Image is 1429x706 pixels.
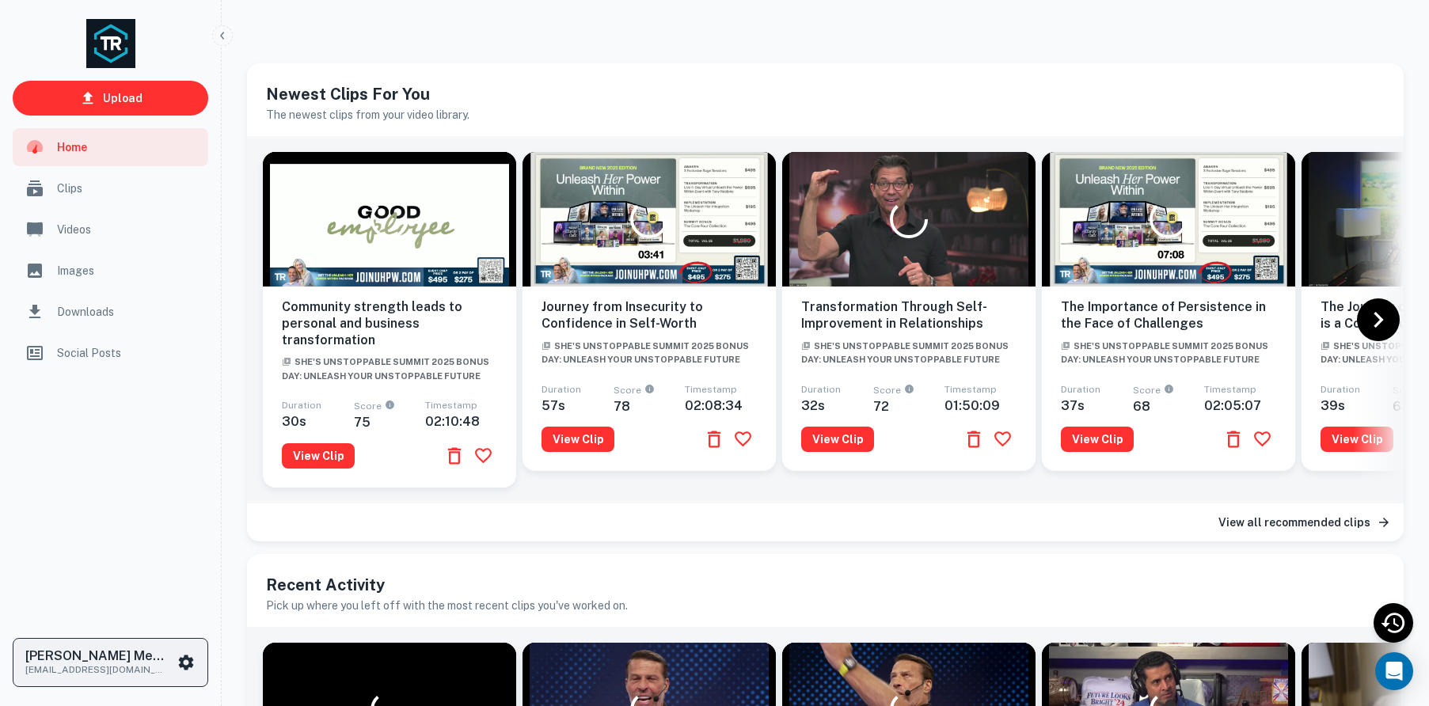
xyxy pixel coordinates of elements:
[13,252,208,290] a: Images
[86,19,135,68] img: 460x0w.webp
[266,82,1385,106] h5: Newest Clips For You
[13,128,208,166] a: Home
[382,401,395,415] div: An AI-calculated score on a clip's engagement potential, scored from 0 to 100.
[1204,384,1256,395] span: Timestamp
[1321,427,1393,452] button: View Clip
[542,337,749,366] a: She's Unstoppable Summit 2025 Bonus Day: Unleash Your Unstoppable Future
[1133,385,1205,399] span: Score
[944,398,1017,413] h6: 01:50:09
[266,106,1385,123] h6: The newest clips from your video library.
[57,139,199,156] span: Home
[1161,385,1174,399] div: An AI-calculated score on a clip's engagement potential, scored from 0 to 100.
[57,180,199,197] span: Clips
[57,344,199,362] span: Social Posts
[282,414,354,429] h6: 30 s
[542,341,749,365] span: She's Unstoppable Summit 2025 Bonus Day: Unleash Your Unstoppable Future
[944,384,997,395] span: Timestamp
[13,293,208,331] a: Downloads
[641,385,655,399] div: An AI-calculated score on a clip's engagement potential, scored from 0 to 100.
[13,81,208,116] a: Upload
[1061,337,1268,366] a: She's Unstoppable Summit 2025 Bonus Day: Unleash Your Unstoppable Future
[1061,299,1276,332] h6: The Importance of Persistence in the Face of Challenges
[1204,398,1276,413] h6: 02:05:07
[282,357,489,381] span: She's Unstoppable Summit 2025 Bonus Day: Unleash Your Unstoppable Future
[1218,514,1370,531] h6: View all recommended clips
[1133,399,1205,414] h6: 68
[13,638,208,687] button: [PERSON_NAME] Media Team[EMAIL_ADDRESS][DOMAIN_NAME]
[266,573,1385,597] h5: Recent Activity
[1375,652,1413,690] div: Open Intercom Messenger
[354,401,426,415] span: Score
[57,303,199,321] span: Downloads
[13,334,208,372] a: Social Posts
[425,400,477,411] span: Timestamp
[685,384,737,395] span: Timestamp
[1061,427,1134,452] button: View Clip
[542,427,614,452] button: View Clip
[542,398,614,413] h6: 57 s
[685,398,757,413] h6: 02:08:34
[354,415,426,430] h6: 75
[1061,341,1268,365] span: She's Unstoppable Summit 2025 Bonus Day: Unleash Your Unstoppable Future
[57,221,199,238] span: Videos
[1061,398,1133,413] h6: 37 s
[873,385,945,399] span: Score
[801,299,1017,332] h6: Transformation Through Self-Improvement in Relationships
[801,398,873,413] h6: 32 s
[13,169,208,207] a: Clips
[614,399,686,414] h6: 78
[1321,384,1360,395] span: Duration
[25,650,168,662] h6: [PERSON_NAME] Media Team
[282,400,321,411] span: Duration
[542,384,581,395] span: Duration
[542,299,757,332] h6: Journey from Insecurity to Confidence in Self-Worth
[103,89,143,107] p: Upload
[801,427,874,452] button: View Clip
[614,385,686,399] span: Score
[1061,384,1100,395] span: Duration
[282,353,489,382] a: She's Unstoppable Summit 2025 Bonus Day: Unleash Your Unstoppable Future
[282,299,497,348] h6: Community strength leads to personal and business transformation
[801,337,1009,366] a: She's Unstoppable Summit 2025 Bonus Day: Unleash Your Unstoppable Future
[266,597,1385,614] h6: Pick up where you left off with the most recent clips you've worked on.
[901,385,914,399] div: An AI-calculated score on a clip's engagement potential, scored from 0 to 100.
[801,384,841,395] span: Duration
[1374,603,1413,643] div: Recent Activity
[57,262,199,279] span: Images
[13,211,208,249] a: Videos
[425,414,497,429] h6: 02:10:48
[25,662,168,677] p: [EMAIL_ADDRESS][DOMAIN_NAME]
[282,443,355,469] button: View Clip
[801,341,1009,365] span: She's Unstoppable Summit 2025 Bonus Day: Unleash Your Unstoppable Future
[1321,398,1393,413] h6: 39 s
[873,399,945,414] h6: 72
